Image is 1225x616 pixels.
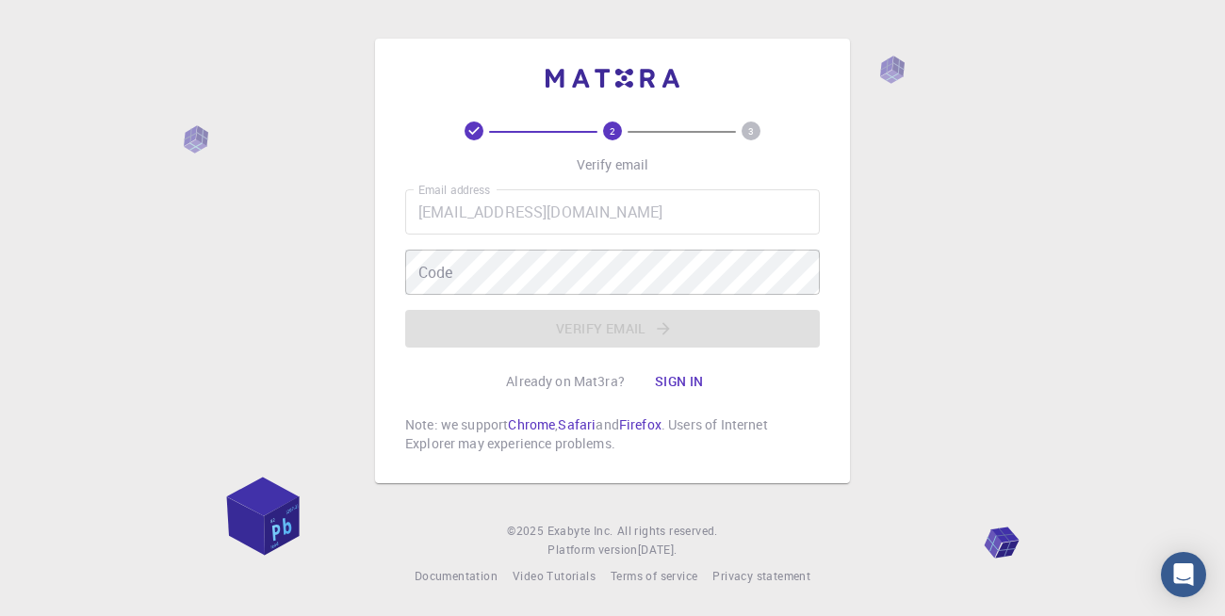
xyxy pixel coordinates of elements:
[610,124,615,138] text: 2
[638,542,678,557] span: [DATE] .
[547,522,613,541] a: Exabyte Inc.
[619,415,661,433] a: Firefox
[640,363,719,400] button: Sign in
[405,415,820,453] p: Note: we support , and . Users of Internet Explorer may experience problems.
[508,415,555,433] a: Chrome
[1161,552,1206,597] div: Open Intercom Messenger
[712,567,810,586] a: Privacy statement
[513,568,596,583] span: Video Tutorials
[506,372,625,391] p: Already on Mat3ra?
[418,182,490,198] label: Email address
[558,415,596,433] a: Safari
[513,567,596,586] a: Video Tutorials
[577,155,649,174] p: Verify email
[415,567,498,586] a: Documentation
[547,523,613,538] span: Exabyte Inc.
[638,541,678,559] a: [DATE].
[748,124,754,138] text: 3
[507,522,547,541] span: © 2025
[712,568,810,583] span: Privacy statement
[617,522,718,541] span: All rights reserved.
[611,568,697,583] span: Terms of service
[415,568,498,583] span: Documentation
[611,567,697,586] a: Terms of service
[547,541,637,559] span: Platform version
